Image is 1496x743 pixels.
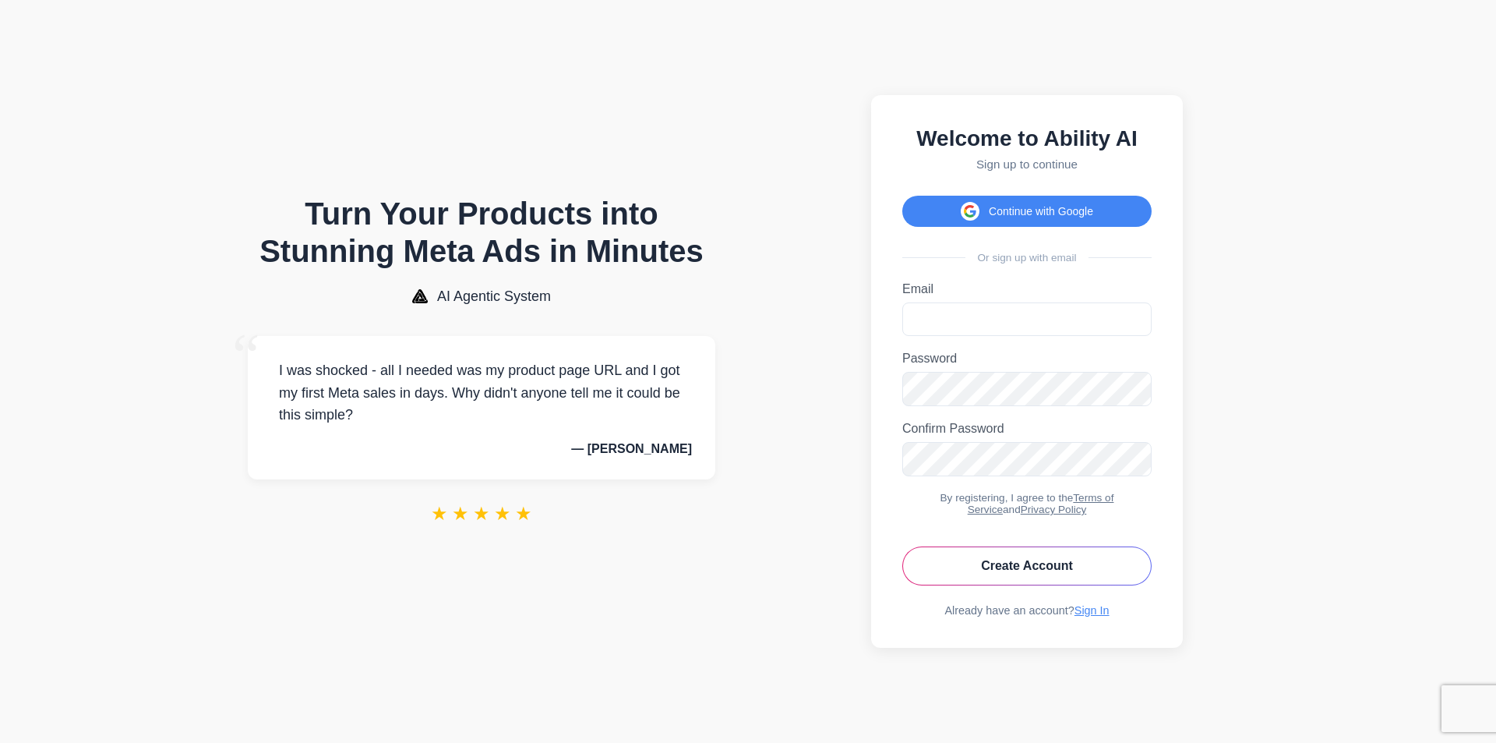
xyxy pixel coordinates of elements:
[902,196,1152,227] button: Continue with Google
[902,547,1152,586] button: Create Account
[968,492,1114,515] a: Terms of Service
[452,503,469,525] span: ★
[271,442,692,456] p: — [PERSON_NAME]
[902,352,1152,366] label: Password
[232,320,260,391] span: “
[473,503,490,525] span: ★
[902,422,1152,436] label: Confirm Password
[248,195,715,270] h1: Turn Your Products into Stunning Meta Ads in Minutes
[412,289,428,303] img: AI Agentic System Logo
[902,252,1152,264] div: Or sign up with email
[1074,604,1110,617] a: Sign In
[437,288,551,305] span: AI Agentic System
[494,503,511,525] span: ★
[431,503,448,525] span: ★
[902,157,1152,171] p: Sign up to continue
[902,492,1152,515] div: By registering, I agree to the and
[1021,504,1087,515] a: Privacy Policy
[271,359,692,426] p: I was shocked - all I needed was my product page URL and I got my first Meta sales in days. Why d...
[902,604,1152,617] div: Already have an account?
[515,503,532,525] span: ★
[902,282,1152,296] label: Email
[902,126,1152,151] h2: Welcome to Ability AI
